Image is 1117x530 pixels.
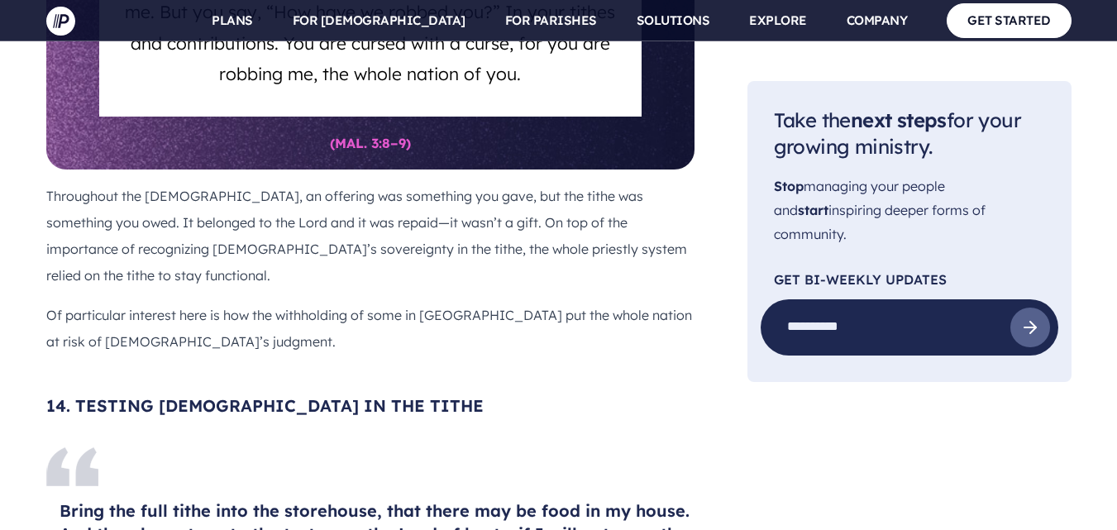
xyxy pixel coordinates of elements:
h4: 14. TESTING [DEMOGRAPHIC_DATA] IN THE TITHE [46,394,695,418]
a: GET STARTED [947,3,1072,37]
p: managing your people and inspiring deeper forms of community. [774,175,1045,246]
span: Stop [774,179,804,195]
span: Take the for your growing ministry. [774,107,1021,160]
p: Throughout the [DEMOGRAPHIC_DATA], an offering was something you gave, but the tithe was somethin... [46,183,695,289]
span: start [798,202,828,218]
p: Of particular interest here is how the withholding of some in [GEOGRAPHIC_DATA] put the whole nat... [46,302,695,355]
span: next steps [851,107,947,132]
p: Get Bi-Weekly Updates [774,273,1045,286]
h6: (MAL. 3:8–9) [99,117,642,170]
